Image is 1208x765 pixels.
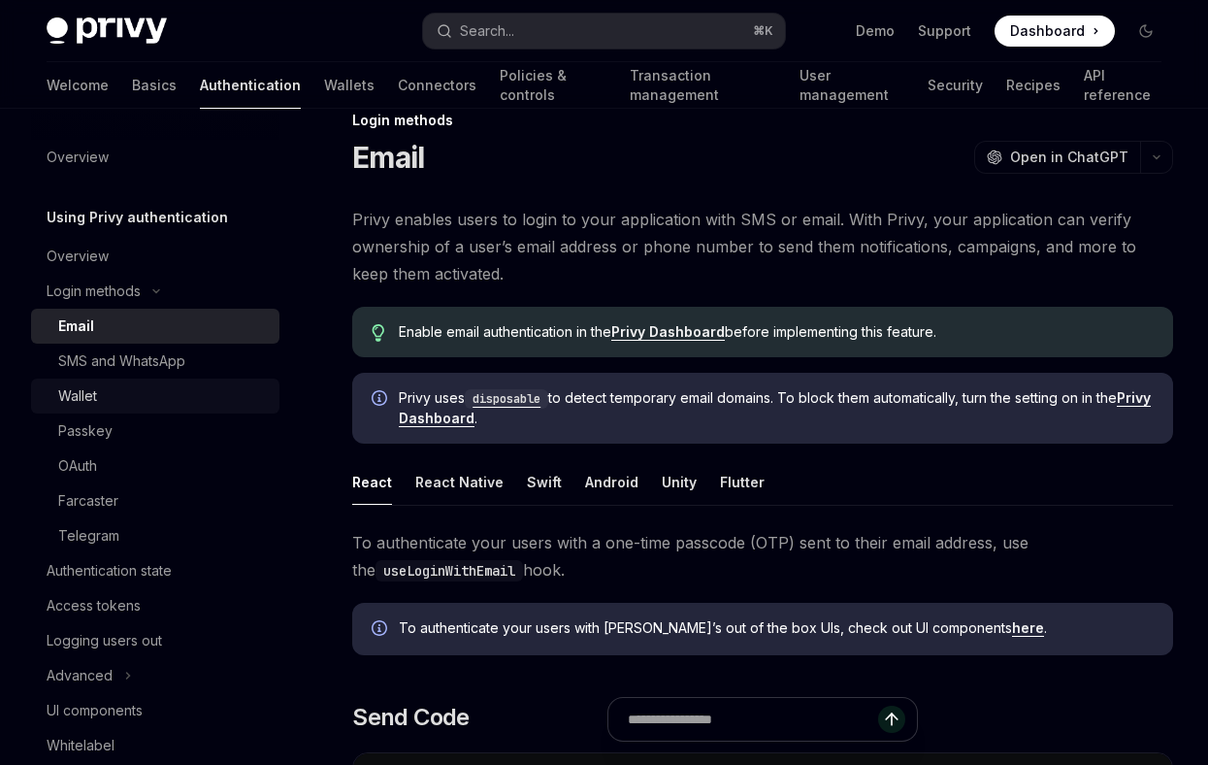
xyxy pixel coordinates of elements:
[47,280,141,303] div: Login methods
[58,349,185,373] div: SMS and WhatsApp
[31,379,279,414] a: Wallet
[352,459,392,505] div: React
[630,62,777,109] a: Transaction management
[132,62,177,109] a: Basics
[398,62,476,109] a: Connectors
[47,559,172,582] div: Authentication state
[58,384,97,408] div: Wallet
[352,529,1173,583] span: To authenticate your users with a one-time passcode (OTP) sent to their email address, use the hook.
[399,388,1154,428] span: Privy uses to detect temporary email domains. To block them automatically, turn the setting on in...
[372,620,391,640] svg: Info
[399,322,1154,342] span: Enable email authentication in the before implementing this feature.
[399,618,1154,638] span: To authenticate your users with [PERSON_NAME]’s out of the box UIs, check out UI components .
[31,658,279,693] button: Toggle Advanced section
[31,449,279,483] a: OAuth
[1130,16,1161,47] button: Toggle dark mode
[324,62,375,109] a: Wallets
[31,588,279,623] a: Access tokens
[527,459,562,505] div: Swift
[47,629,162,652] div: Logging users out
[800,62,904,109] a: User management
[58,489,118,513] div: Farcaster
[47,206,228,229] h5: Using Privy authentication
[47,699,143,722] div: UI components
[47,146,109,169] div: Overview
[974,141,1140,174] button: Open in ChatGPT
[460,19,514,43] div: Search...
[31,140,279,175] a: Overview
[47,62,109,109] a: Welcome
[928,62,983,109] a: Security
[423,14,784,49] button: Open search
[58,315,94,338] div: Email
[31,623,279,658] a: Logging users out
[58,419,113,443] div: Passkey
[31,344,279,379] a: SMS and WhatsApp
[47,664,113,687] div: Advanced
[465,389,548,409] code: disposable
[31,693,279,728] a: UI components
[1010,148,1128,167] span: Open in ChatGPT
[1006,62,1061,109] a: Recipes
[31,309,279,344] a: Email
[31,553,279,588] a: Authentication state
[753,23,773,39] span: ⌘ K
[31,483,279,518] a: Farcaster
[47,245,109,268] div: Overview
[58,524,119,548] div: Telegram
[47,734,114,757] div: Whitelabel
[878,706,905,733] button: Send message
[352,140,424,175] h1: Email
[720,459,765,505] div: Flutter
[31,239,279,274] a: Overview
[31,274,279,309] button: Toggle Login methods section
[372,390,391,410] svg: Info
[58,454,97,478] div: OAuth
[352,206,1173,287] span: Privy enables users to login to your application with SMS or email. With Privy, your application ...
[611,323,725,341] a: Privy Dashboard
[47,594,141,617] div: Access tokens
[31,518,279,553] a: Telegram
[662,459,697,505] div: Unity
[918,21,971,41] a: Support
[628,698,878,741] input: Ask a question...
[856,21,895,41] a: Demo
[375,560,523,582] code: useLoginWithEmail
[200,62,301,109] a: Authentication
[1084,62,1161,109] a: API reference
[415,459,504,505] div: React Native
[995,16,1115,47] a: Dashboard
[1010,21,1085,41] span: Dashboard
[31,728,279,763] a: Whitelabel
[31,414,279,449] a: Passkey
[352,111,1173,130] div: Login methods
[47,17,167,45] img: dark logo
[500,62,606,109] a: Policies & controls
[585,459,638,505] div: Android
[372,324,385,342] svg: Tip
[1012,619,1044,637] a: here
[465,389,548,406] a: disposable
